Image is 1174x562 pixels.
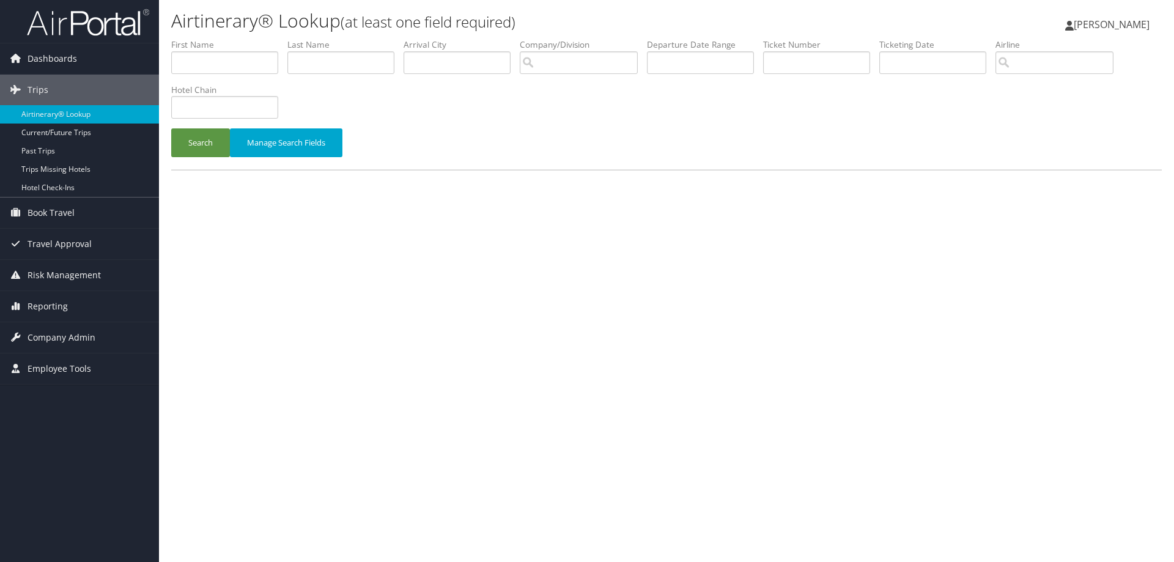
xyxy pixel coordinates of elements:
[28,43,77,74] span: Dashboards
[995,39,1123,51] label: Airline
[28,229,92,259] span: Travel Approval
[763,39,879,51] label: Ticket Number
[27,8,149,37] img: airportal-logo.png
[171,128,230,157] button: Search
[341,12,515,32] small: (at least one field required)
[28,198,75,228] span: Book Travel
[171,84,287,96] label: Hotel Chain
[171,8,832,34] h1: Airtinerary® Lookup
[28,353,91,384] span: Employee Tools
[171,39,287,51] label: First Name
[520,39,647,51] label: Company/Division
[28,260,101,290] span: Risk Management
[287,39,404,51] label: Last Name
[404,39,520,51] label: Arrival City
[28,291,68,322] span: Reporting
[1065,6,1162,43] a: [PERSON_NAME]
[28,322,95,353] span: Company Admin
[28,75,48,105] span: Trips
[1074,18,1150,31] span: [PERSON_NAME]
[230,128,342,157] button: Manage Search Fields
[647,39,763,51] label: Departure Date Range
[879,39,995,51] label: Ticketing Date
